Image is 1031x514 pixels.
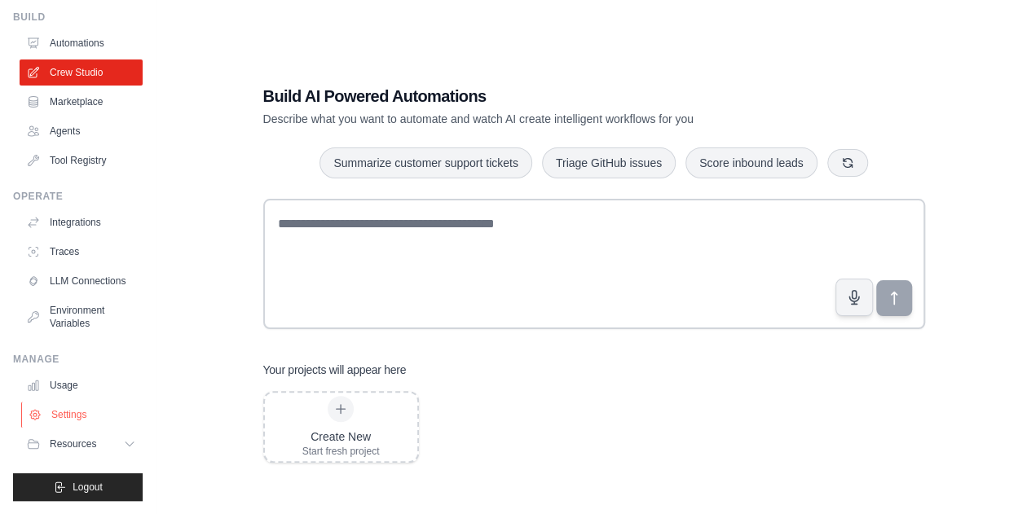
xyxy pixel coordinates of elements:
div: Operate [13,190,143,203]
a: Marketplace [20,89,143,115]
a: Environment Variables [20,297,143,336]
div: Build [13,11,143,24]
button: Logout [13,473,143,501]
iframe: Chat Widget [949,436,1031,514]
div: Create New [302,428,380,445]
button: Resources [20,431,143,457]
h1: Build AI Powered Automations [263,85,811,108]
p: Describe what you want to automate and watch AI create intelligent workflows for you [263,111,811,127]
a: Integrations [20,209,143,235]
span: Resources [50,437,96,450]
button: Summarize customer support tickets [319,147,531,178]
a: LLM Connections [20,268,143,294]
a: Settings [21,402,144,428]
button: Triage GitHub issues [542,147,676,178]
a: Crew Studio [20,59,143,86]
button: Get new suggestions [827,149,868,177]
a: Tool Registry [20,147,143,174]
div: Manage [13,353,143,366]
span: Logout [73,481,103,494]
a: Usage [20,372,143,398]
h3: Your projects will appear here [263,362,407,378]
a: Agents [20,118,143,144]
div: Start fresh project [302,445,380,458]
button: Click to speak your automation idea [835,279,873,316]
a: Automations [20,30,143,56]
button: Score inbound leads [685,147,817,178]
a: Traces [20,239,143,265]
